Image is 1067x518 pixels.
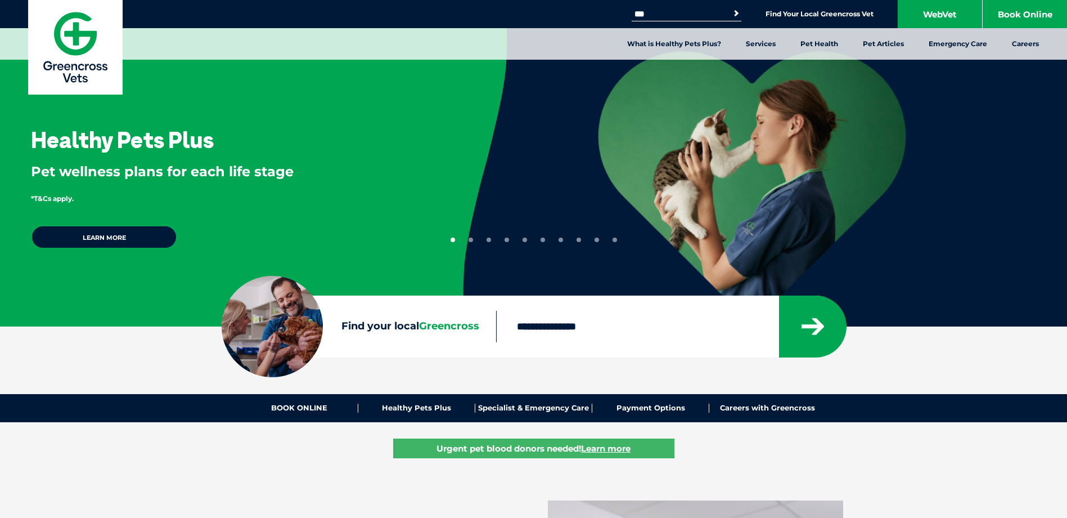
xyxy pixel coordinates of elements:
a: Services [733,28,788,60]
a: Careers with Greencross [709,404,826,413]
button: 3 of 10 [487,238,491,242]
button: 2 of 10 [469,238,473,242]
a: Payment Options [592,404,709,413]
u: Learn more [581,443,631,454]
a: Healthy Pets Plus [358,404,475,413]
button: 6 of 10 [541,238,545,242]
button: 10 of 10 [613,238,617,242]
a: Pet Health [788,28,850,60]
a: Pet Articles [850,28,916,60]
a: Careers [1000,28,1051,60]
a: BOOK ONLINE [241,404,358,413]
button: Search [731,8,742,19]
span: Greencross [419,320,479,332]
button: 8 of 10 [577,238,581,242]
a: Urgent pet blood donors needed!Learn more [393,439,674,458]
button: 1 of 10 [451,238,455,242]
span: *T&Cs apply. [31,194,74,203]
a: Learn more [31,225,177,249]
button: 9 of 10 [595,238,599,242]
button: 5 of 10 [523,238,527,242]
button: 7 of 10 [559,238,563,242]
label: Find your local [222,318,496,335]
a: Find Your Local Greencross Vet [766,10,874,19]
a: Emergency Care [916,28,1000,60]
a: What is Healthy Pets Plus? [615,28,733,60]
a: Specialist & Emergency Care [475,404,592,413]
h3: Healthy Pets Plus [31,128,214,151]
button: 4 of 10 [505,238,509,242]
p: Pet wellness plans for each life stage [31,162,426,181]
